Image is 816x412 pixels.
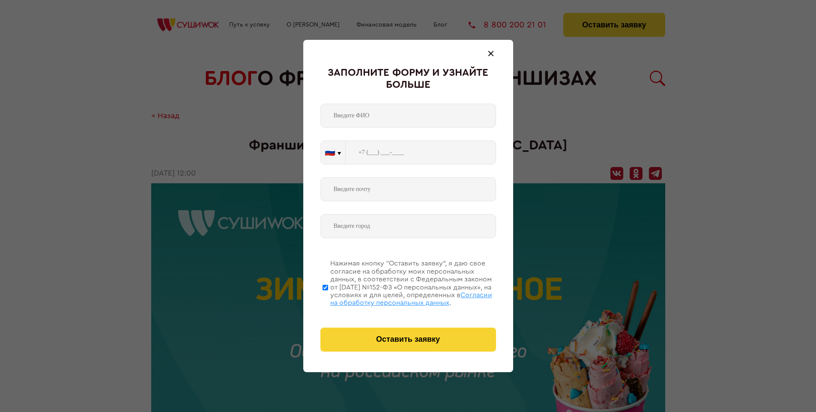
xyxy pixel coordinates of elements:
div: Заполните форму и узнайте больше [320,67,496,91]
span: Согласии на обработку персональных данных [330,292,492,306]
input: Введите город [320,214,496,238]
button: 🇷🇺 [321,141,345,164]
div: Нажимая кнопку “Оставить заявку”, я даю свое согласие на обработку моих персональных данных, в со... [330,260,496,307]
input: Введите ФИО [320,104,496,128]
input: +7 (___) ___-____ [346,140,496,164]
button: Оставить заявку [320,328,496,352]
input: Введите почту [320,177,496,201]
